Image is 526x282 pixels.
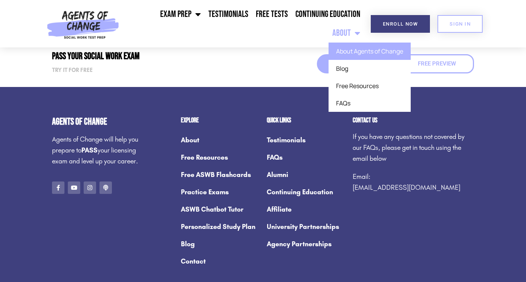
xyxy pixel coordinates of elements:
[181,201,259,218] a: ASWB Chatbot Tutor
[52,134,143,166] p: Agents of Change will help you prepare to your licensing exam and level up your career.
[267,131,345,253] nav: Menu
[181,166,259,183] a: Free ASWB Flashcards
[437,15,483,33] a: SIGN IN
[81,146,98,154] strong: PASS
[181,131,259,149] a: About
[122,5,364,43] nav: Menu
[450,21,471,26] span: SIGN IN
[329,60,411,77] a: Blog
[400,54,474,73] a: Free Preview
[329,43,411,112] ul: About
[329,24,364,43] a: About
[353,171,474,193] p: Email:
[205,5,252,24] a: Testimonials
[292,5,364,24] a: Continuing Education
[383,21,418,26] span: Enroll Now
[353,117,474,124] h2: Contact us
[353,183,460,192] a: [EMAIL_ADDRESS][DOMAIN_NAME]
[52,52,259,61] h2: Pass Your Social Work Exam
[267,218,345,235] a: University Partnerships
[156,5,205,24] a: Exam Prep
[181,183,259,201] a: Practice Exams
[52,67,93,73] strong: Try it for free
[353,133,465,163] span: If you have any questions not covered by our FAQs, please get in touch using the email below
[317,54,388,73] a: Enroll Now
[181,253,259,270] a: Contact
[52,117,143,127] h4: Agents of Change
[329,95,411,112] a: FAQs
[252,5,292,24] a: Free Tests
[329,77,411,95] a: Free Resources
[267,235,345,253] a: Agency Partnerships
[181,117,259,124] h2: Explore
[181,235,259,253] a: Blog
[181,149,259,166] a: Free Resources
[267,117,345,124] h2: Quick Links
[418,61,456,67] span: Free Preview
[181,131,259,270] nav: Menu
[267,201,345,218] a: Affiliate
[371,15,430,33] a: Enroll Now
[267,166,345,183] a: Alumni
[329,43,411,60] a: About Agents of Change
[267,149,345,166] a: FAQs
[267,183,345,201] a: Continuing Education
[267,131,345,149] a: Testimonials
[181,218,259,235] a: Personalized Study Plan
